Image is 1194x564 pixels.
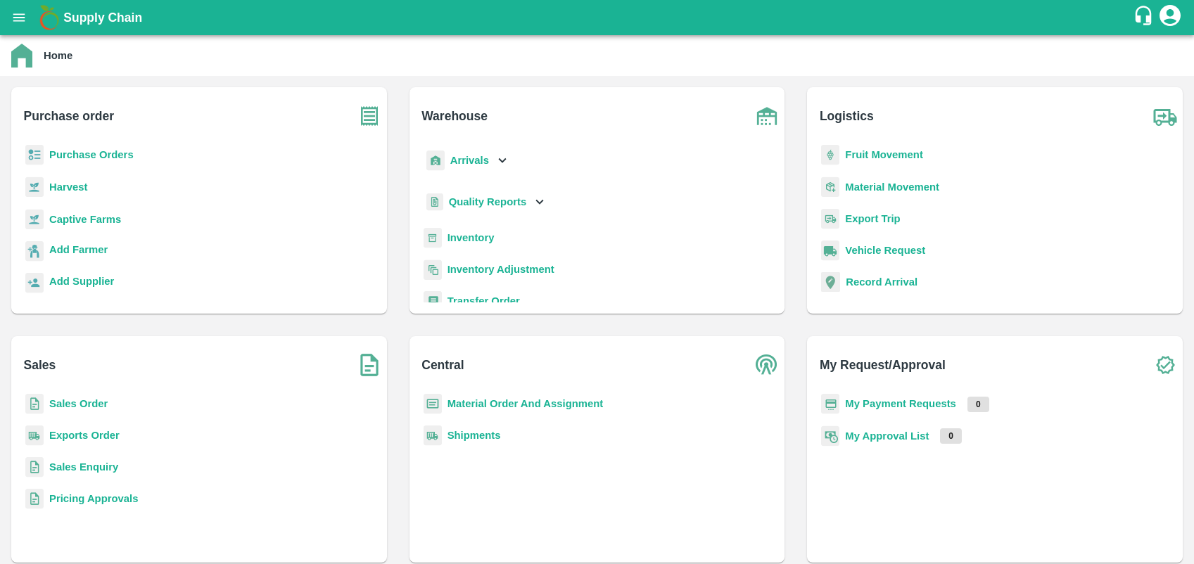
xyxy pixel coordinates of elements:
a: Vehicle Request [845,245,925,256]
img: reciept [25,145,44,165]
img: harvest [25,209,44,230]
a: Inventory Adjustment [447,264,554,275]
img: approval [821,425,839,447]
a: Shipments [447,430,501,441]
a: Captive Farms [49,214,121,225]
div: account of current user [1157,3,1183,32]
a: Material Movement [845,181,939,193]
img: supplier [25,273,44,293]
img: centralMaterial [424,394,442,414]
b: Sales [24,355,56,375]
img: check [1148,347,1183,383]
img: truck [1148,98,1183,134]
div: Quality Reports [424,188,548,217]
b: Central [421,355,464,375]
img: purchase [352,98,387,134]
a: Purchase Orders [49,149,134,160]
img: whArrival [426,150,445,171]
a: Material Order And Assignment [447,398,604,409]
img: delivery [821,209,839,229]
p: 0 [967,397,989,412]
img: shipments [424,425,442,446]
img: logo [35,4,63,32]
img: sales [25,457,44,478]
a: Fruit Movement [845,149,923,160]
img: qualityReport [426,193,443,211]
img: sales [25,489,44,509]
a: Sales Enquiry [49,461,118,473]
img: shipments [25,425,44,446]
a: Inventory [447,232,495,243]
img: soSales [352,347,387,383]
img: material [821,177,839,198]
b: Add Supplier [49,276,114,287]
b: Quality Reports [449,196,527,207]
a: Harvest [49,181,87,193]
a: Add Supplier [49,274,114,293]
a: Exports Order [49,430,120,441]
a: Record Arrival [846,276,917,288]
a: Transfer Order [447,295,520,307]
b: Warehouse [421,106,488,126]
b: Logistics [820,106,874,126]
a: Pricing Approvals [49,493,138,504]
b: My Request/Approval [820,355,946,375]
img: whTransfer [424,291,442,312]
b: Home [44,50,72,61]
b: Arrivals [450,155,489,166]
img: inventory [424,259,442,280]
img: central [749,347,785,383]
a: My Approval List [845,430,929,442]
div: customer-support [1133,5,1157,30]
p: 0 [940,428,962,444]
img: recordArrival [821,272,840,292]
button: open drawer [3,1,35,34]
img: warehouse [749,98,785,134]
img: sales [25,394,44,414]
img: payment [821,394,839,414]
a: Sales Order [49,398,108,409]
a: Supply Chain [63,8,1133,27]
b: Purchase order [24,106,114,126]
img: farmer [25,241,44,262]
a: Add Farmer [49,242,108,261]
img: home [11,44,32,68]
a: Export Trip [845,213,900,224]
img: vehicle [821,241,839,261]
b: Add Farmer [49,244,108,255]
a: My Payment Requests [845,398,956,409]
img: whInventory [424,228,442,248]
div: Arrivals [424,145,511,177]
img: fruit [821,145,839,165]
b: Supply Chain [63,11,142,25]
img: harvest [25,177,44,198]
